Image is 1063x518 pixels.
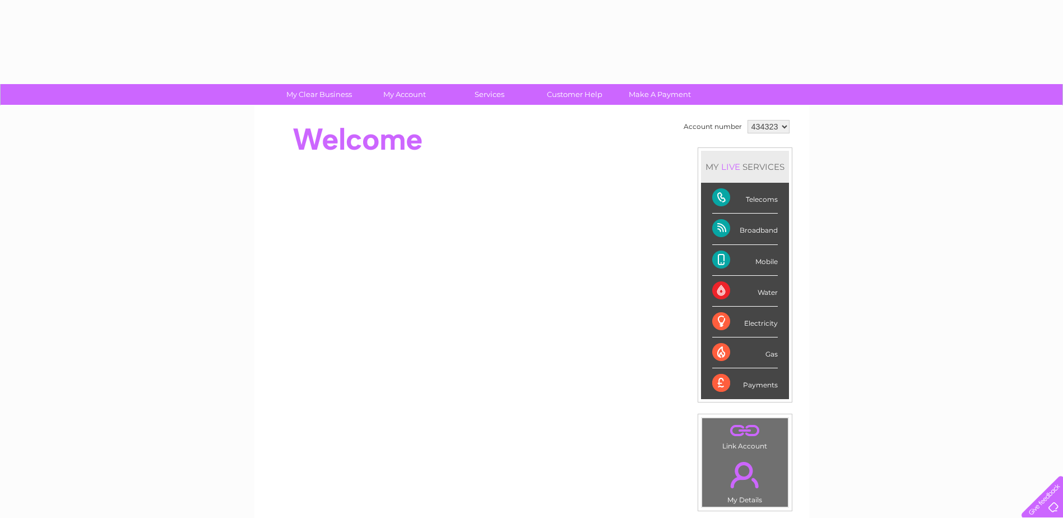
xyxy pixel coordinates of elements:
[712,214,778,244] div: Broadband
[712,307,778,337] div: Electricity
[712,183,778,214] div: Telecoms
[358,84,451,105] a: My Account
[702,418,788,453] td: Link Account
[681,117,745,136] td: Account number
[719,161,742,172] div: LIVE
[614,84,706,105] a: Make A Payment
[712,276,778,307] div: Water
[712,337,778,368] div: Gas
[443,84,536,105] a: Services
[273,84,365,105] a: My Clear Business
[705,455,785,494] a: .
[705,421,785,441] a: .
[528,84,621,105] a: Customer Help
[702,452,788,507] td: My Details
[712,368,778,399] div: Payments
[712,245,778,276] div: Mobile
[701,151,789,183] div: MY SERVICES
